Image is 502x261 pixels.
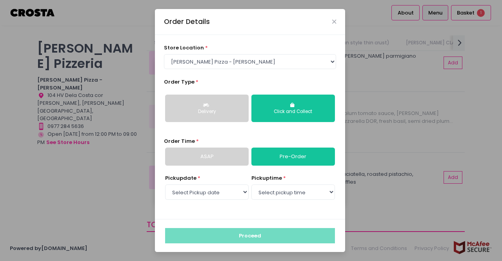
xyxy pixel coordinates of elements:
span: Pickup date [165,174,196,182]
a: ASAP [165,148,249,166]
span: Order Time [164,137,195,145]
span: Order Type [164,78,195,86]
span: store location [164,44,204,51]
div: Order Details [164,16,210,27]
div: Delivery [171,108,243,115]
div: Click and Collect [257,108,329,115]
span: pickup time [251,174,282,182]
a: Pre-Order [251,148,335,166]
button: Proceed [165,228,335,243]
button: Close [332,20,336,24]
